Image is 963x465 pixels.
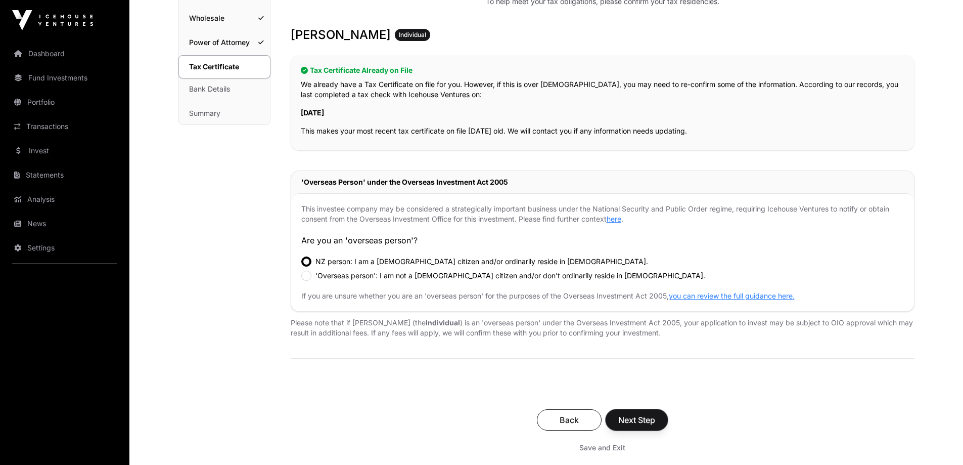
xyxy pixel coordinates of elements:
a: Analysis [8,188,121,210]
h3: [PERSON_NAME] [291,27,914,43]
span: Individual [426,318,460,327]
a: Dashboard [8,43,121,65]
p: If you are unsure whether you are an 'overseas person' for the purposes of the Overseas Investmen... [301,291,904,301]
p: This makes your most recent tax certificate on file [DATE] old. We will contact you if any inform... [301,126,904,136]
a: Invest [8,140,121,162]
p: This investee company may be considered a strategically important business under the National Sec... [301,204,904,224]
button: Save and Exit [567,439,637,457]
a: Tax Certificate [178,55,270,78]
span: Next Step [618,414,655,426]
a: Bank Details [179,78,270,100]
a: Portfolio [8,91,121,113]
a: Transactions [8,115,121,138]
span: Back [549,414,589,426]
a: Wholesale [179,7,270,29]
iframe: Chat Widget [912,416,963,465]
h2: 'Overseas Person' under the Overseas Investment Act 2005 [301,177,904,187]
span: Save and Exit [579,443,625,453]
h2: Tax Certificate Already on File [301,65,904,75]
label: NZ person: I am a [DEMOGRAPHIC_DATA] citizen and/or ordinarily reside in [DEMOGRAPHIC_DATA]. [315,257,648,267]
a: Summary [179,102,270,124]
span: Individual [399,31,426,39]
a: News [8,213,121,235]
a: Settings [8,237,121,259]
p: We already have a Tax Certificate on file for you. However, if this is over [DEMOGRAPHIC_DATA], y... [301,79,904,100]
a: you can review the full guidance here. [669,291,795,300]
a: Fund Investments [8,67,121,89]
button: Next Step [606,409,668,431]
a: Power of Attorney [179,31,270,54]
img: Icehouse Ventures Logo [12,10,93,30]
p: Are you an 'overseas person'? [301,234,904,246]
a: Statements [8,164,121,186]
p: [DATE] [301,108,904,118]
label: 'Overseas person': I am not a [DEMOGRAPHIC_DATA] citizen and/or don't ordinarily reside in [DEMOG... [315,271,705,281]
a: here [607,215,621,223]
button: Back [537,409,602,431]
p: Please note that if [PERSON_NAME] (the ) is an 'overseas person' under the Overseas Investment Ac... [291,318,914,338]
